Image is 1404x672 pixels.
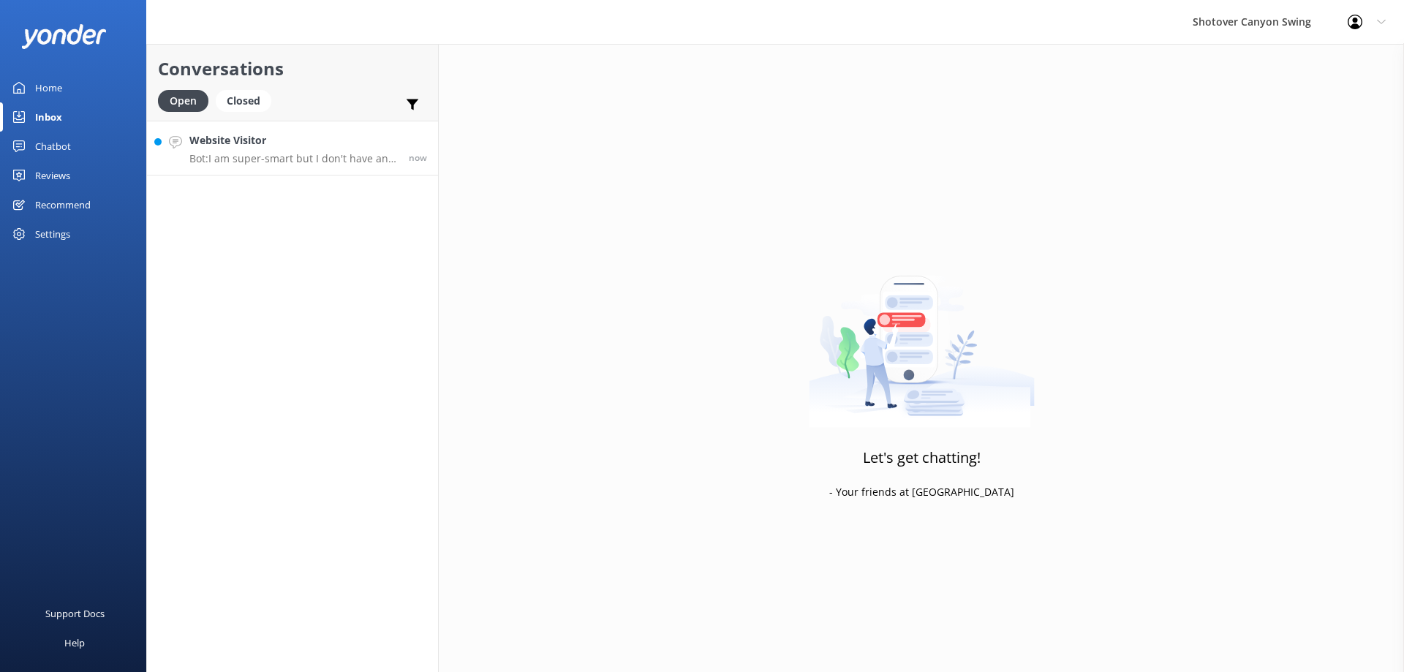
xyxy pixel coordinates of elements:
[35,219,70,249] div: Settings
[158,92,216,108] a: Open
[158,90,208,112] div: Open
[409,151,427,164] span: 10:17am 13-Aug-2025 (UTC +12:00) Pacific/Auckland
[22,24,106,48] img: yonder-white-logo.png
[64,628,85,657] div: Help
[216,92,279,108] a: Closed
[189,152,398,165] p: Bot: I am super-smart but I don't have an answer for that in my knowledge base, sorry. Please try...
[35,102,62,132] div: Inbox
[45,599,105,628] div: Support Docs
[809,245,1035,428] img: artwork of a man stealing a conversation from at giant smartphone
[216,90,271,112] div: Closed
[35,132,71,161] div: Chatbot
[35,73,62,102] div: Home
[189,132,398,148] h4: Website Visitor
[147,121,438,175] a: Website VisitorBot:I am super-smart but I don't have an answer for that in my knowledge base, sor...
[829,484,1014,500] p: - Your friends at [GEOGRAPHIC_DATA]
[35,161,70,190] div: Reviews
[863,446,981,469] h3: Let's get chatting!
[35,190,91,219] div: Recommend
[158,55,427,83] h2: Conversations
